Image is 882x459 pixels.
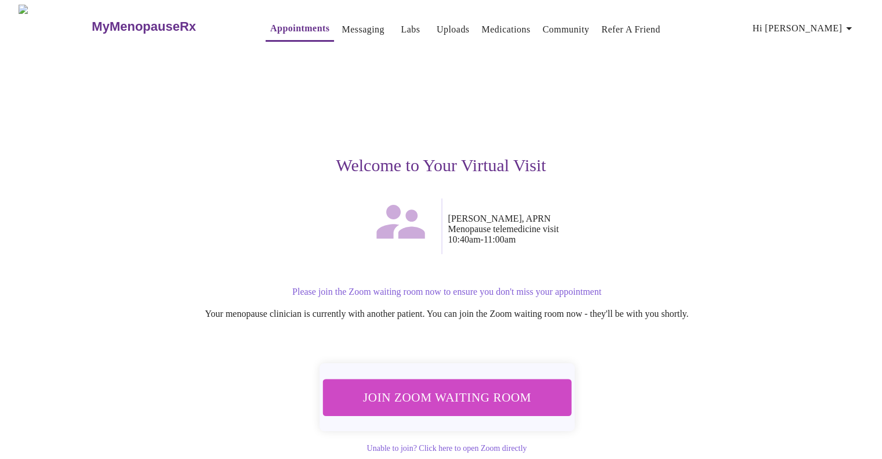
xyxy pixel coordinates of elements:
[270,20,329,37] a: Appointments
[432,18,474,41] button: Uploads
[401,21,420,38] a: Labs
[366,444,527,453] a: Unable to join? Click here to open Zoom directly
[601,21,660,38] a: Refer a Friend
[437,21,470,38] a: Uploads
[92,19,196,34] h3: MyMenopauseRx
[96,287,798,297] p: Please join the Zoom waiting room now to ensure you don't miss your appointment
[477,18,535,41] button: Medications
[538,18,594,41] button: Community
[337,18,389,41] button: Messaging
[322,379,571,415] button: Join Zoom Waiting Room
[266,17,334,42] button: Appointments
[337,386,556,408] span: Join Zoom Waiting Room
[342,21,384,38] a: Messaging
[748,17,861,40] button: Hi [PERSON_NAME]
[481,21,530,38] a: Medications
[597,18,665,41] button: Refer a Friend
[448,214,798,245] p: [PERSON_NAME], APRN Menopause telemedicine visit 10:40am - 11:00am
[392,18,429,41] button: Labs
[543,21,590,38] a: Community
[19,5,90,48] img: MyMenopauseRx Logo
[753,20,856,37] span: Hi [PERSON_NAME]
[96,309,798,319] p: Your menopause clinician is currently with another patient. You can join the Zoom waiting room no...
[90,6,242,47] a: MyMenopauseRx
[84,156,798,175] h3: Welcome to Your Virtual Visit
